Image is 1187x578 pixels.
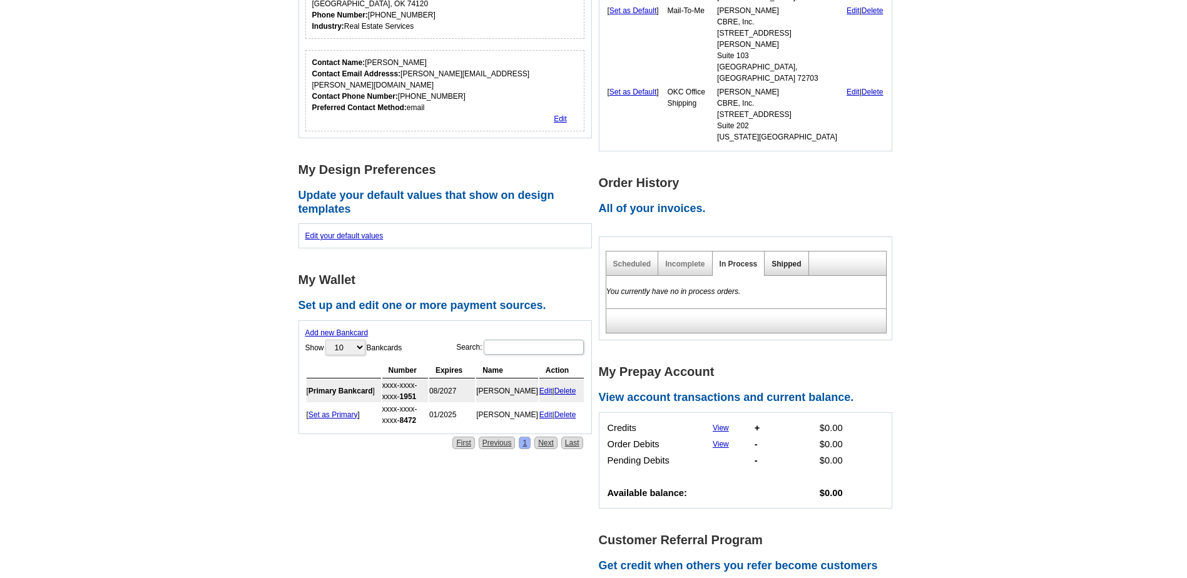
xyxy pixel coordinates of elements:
a: Incomplete [665,260,705,268]
th: Number [382,363,428,378]
h1: My Design Preferences [298,163,599,176]
h1: My Prepay Account [599,365,899,378]
h2: Update your default values that show on design templates [298,189,599,216]
strong: Industry: [312,22,344,31]
a: Delete [862,88,884,96]
a: Edit [539,387,553,395]
h2: Get credit when others you refer become customers [599,559,899,573]
td: xxxx-xxxx-xxxx- [382,380,428,402]
b: $0.00 [820,488,843,498]
a: In Process [720,260,758,268]
a: Delete [554,410,576,419]
input: Search: [484,340,584,355]
td: $0.00 [819,420,843,435]
th: Expires [429,363,475,378]
b: Available balance: [608,488,687,498]
strong: Contact Email Addresss: [312,69,401,78]
td: | [846,4,884,84]
strong: Contact Name: [312,58,365,67]
a: View [713,423,729,432]
td: | [846,86,884,143]
a: Set as Default [609,6,656,15]
td: [ ] [307,380,381,402]
h2: View account transactions and current balance. [599,391,899,405]
td: Pending Debits [607,453,688,468]
td: OKC Office Shipping [667,86,716,143]
b: - [755,455,758,465]
td: $0.00 [819,453,843,468]
td: $0.00 [819,437,843,452]
strong: Contact Phone Number: [312,92,398,101]
td: [PERSON_NAME] CBRE, Inc. [STREET_ADDRESS] Suite 202 [US_STATE][GEOGRAPHIC_DATA] [716,86,845,143]
h1: Order History [599,176,899,190]
strong: 1951 [400,392,417,401]
td: 08/2027 [429,380,475,402]
a: Edit [847,6,860,15]
a: Edit [847,88,860,96]
strong: Phone Number: [312,11,368,19]
strong: 8472 [400,416,417,425]
td: Order Debits [607,437,688,452]
label: Search: [456,338,584,356]
div: Who should we contact regarding order issues? [305,50,585,131]
a: Delete [554,387,576,395]
b: + [755,423,760,433]
h2: Set up and edit one or more payment sources. [298,299,599,313]
a: Scheduled [613,260,651,268]
a: Set as Default [609,88,656,96]
td: [ ] [607,86,666,143]
a: Set as Primary [308,410,358,419]
th: Name [476,363,538,378]
td: 01/2025 [429,403,475,426]
td: [ ] [607,4,666,84]
a: Previous [479,437,516,449]
td: Credits [607,420,688,435]
th: Action [539,363,584,378]
h2: All of your invoices. [599,202,899,216]
a: First [452,437,474,449]
strong: Preferred Contact Method: [312,103,407,112]
td: [PERSON_NAME] [476,403,538,426]
td: [PERSON_NAME] [476,380,538,402]
a: Edit your default values [305,231,384,240]
a: Add new Bankcard [305,328,369,337]
select: ShowBankcards [325,340,365,355]
b: Primary Bankcard [308,387,373,395]
div: [PERSON_NAME] [PERSON_NAME][EMAIL_ADDRESS][PERSON_NAME][DOMAIN_NAME] [PHONE_NUMBER] email [312,57,578,113]
td: | [539,403,584,426]
a: Next [534,437,558,449]
td: xxxx-xxxx-xxxx- [382,403,428,426]
td: Mail-To-Me [667,4,716,84]
h1: My Wallet [298,273,599,286]
a: Delete [862,6,884,15]
td: [ ] [307,403,381,426]
label: Show Bankcards [305,338,402,357]
a: 1 [519,437,531,449]
a: Edit [539,410,553,419]
td: [PERSON_NAME] CBRE, Inc. [STREET_ADDRESS][PERSON_NAME] Suite 103 [GEOGRAPHIC_DATA], [GEOGRAPHIC_D... [716,4,845,84]
a: View [713,440,729,449]
h1: Customer Referral Program [599,534,899,547]
td: | [539,380,584,402]
a: Shipped [772,260,801,268]
em: You currently have no in process orders. [606,287,741,296]
b: - [755,439,758,449]
a: Edit [554,114,567,123]
a: Last [561,437,583,449]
